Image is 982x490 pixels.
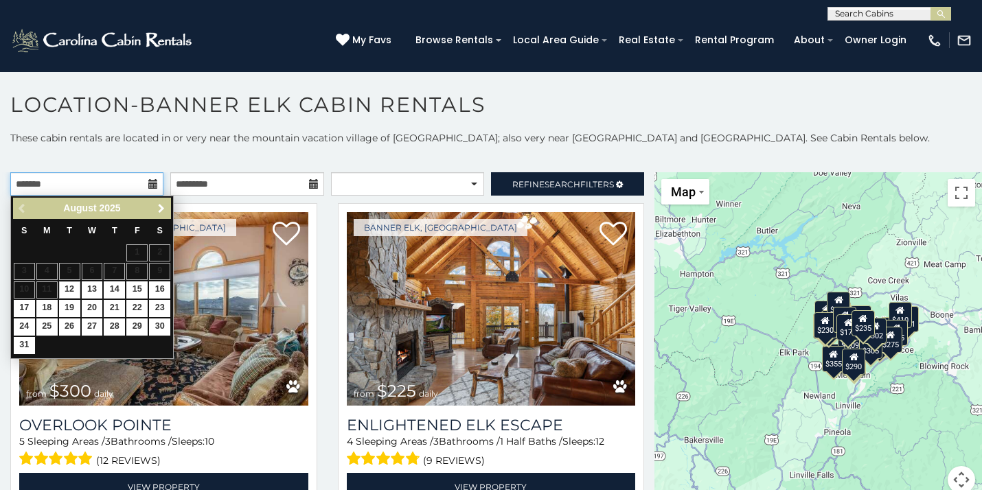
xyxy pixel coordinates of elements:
[82,281,103,299] a: 13
[67,226,72,235] span: Tuesday
[506,30,606,51] a: Local Area Guide
[36,318,58,336] a: 25
[26,388,47,399] span: from
[433,435,439,447] span: 3
[126,281,148,299] a: 15
[377,381,416,401] span: $225
[843,350,866,376] div: $350
[205,435,214,447] span: 10
[347,212,636,406] img: Enlightened Elk Escape
[99,202,120,213] span: 2025
[59,300,80,317] a: 19
[347,435,353,447] span: 4
[409,30,500,51] a: Browse Rentals
[848,305,871,331] div: $235
[852,310,875,336] div: $235
[595,435,604,447] span: 12
[352,33,391,47] span: My Favs
[600,220,627,249] a: Add to favorites
[19,416,308,434] a: Overlook Pointe
[156,203,167,214] span: Next
[105,435,111,447] span: 3
[888,302,911,328] div: $410
[423,452,485,469] span: (9 reviews)
[10,27,196,54] img: White-1-2.png
[827,292,850,318] div: $310
[149,300,170,317] a: 23
[104,318,125,336] a: 28
[787,30,832,51] a: About
[19,434,308,469] div: Sleeping Areas / Bathrooms / Sleeps:
[821,346,845,372] div: $355
[82,318,103,336] a: 27
[842,349,865,375] div: $290
[59,318,80,336] a: 26
[545,179,580,189] span: Search
[43,226,51,235] span: Monday
[14,318,35,336] a: 24
[14,300,35,317] a: 17
[49,381,91,401] span: $300
[661,179,709,205] button: Change map style
[126,300,148,317] a: 22
[878,327,902,353] div: $275
[814,301,838,327] div: $290
[838,30,913,51] a: Owner Login
[149,281,170,299] a: 16
[927,33,942,48] img: phone-regular-white.png
[112,226,117,235] span: Thursday
[19,435,25,447] span: 5
[21,226,27,235] span: Sunday
[347,212,636,406] a: Enlightened Elk Escape from $225 daily
[36,300,58,317] a: 18
[512,179,614,189] span: Refine Filters
[858,333,882,359] div: $305
[948,179,975,207] button: Toggle fullscreen view
[814,312,837,338] div: $230
[126,318,148,336] a: 29
[347,416,636,434] a: Enlightened Elk Escape
[500,435,562,447] span: 1 Half Baths /
[135,226,140,235] span: Friday
[347,434,636,469] div: Sleeping Areas / Bathrooms / Sleeps:
[157,226,163,235] span: Saturday
[895,306,919,332] div: $451
[149,318,170,336] a: 30
[104,300,125,317] a: 21
[104,281,125,299] a: 14
[14,337,35,354] a: 31
[273,220,300,249] a: Add to favorites
[152,200,170,217] a: Next
[688,30,781,51] a: Rental Program
[96,452,161,469] span: (12 reviews)
[63,202,96,213] span: August
[812,313,836,339] div: $305
[863,318,887,344] div: $302
[82,300,103,317] a: 20
[612,30,682,51] a: Real Estate
[671,185,696,199] span: Map
[957,33,972,48] img: mail-regular-white.png
[59,281,80,299] a: 12
[833,307,856,333] div: $570
[823,344,846,370] div: $225
[354,388,374,399] span: from
[836,314,860,340] div: $170
[884,320,908,346] div: $485
[94,388,113,399] span: daily
[88,226,96,235] span: Wednesday
[336,33,395,48] a: My Favs
[491,172,644,196] a: RefineSearchFilters
[419,388,438,399] span: daily
[354,219,527,236] a: Banner Elk, [GEOGRAPHIC_DATA]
